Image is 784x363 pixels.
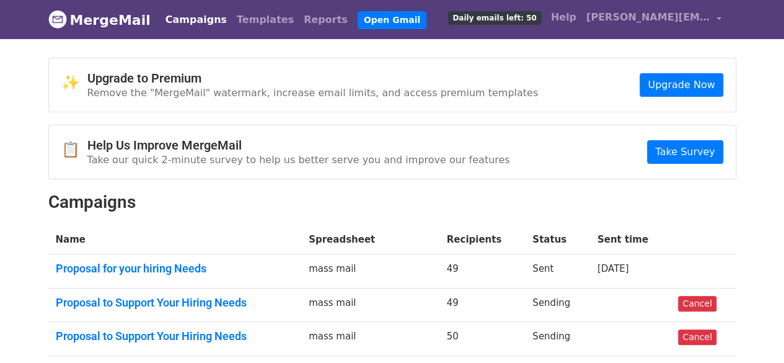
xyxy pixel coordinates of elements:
a: Upgrade Now [640,73,723,97]
th: Recipients [439,225,526,254]
iframe: Chat Widget [722,303,784,363]
th: Name [48,225,302,254]
td: Sending [525,288,590,322]
span: ✨ [61,74,87,92]
td: 50 [439,322,526,356]
p: Remove the "MergeMail" watermark, increase email limits, and access premium templates [87,86,539,99]
td: Sent [525,254,590,289]
p: Take our quick 2-minute survey to help us better serve you and improve our features [87,153,510,166]
a: Proposal for your hiring Needs [56,262,294,276]
a: Campaigns [161,7,232,32]
td: Sending [525,322,590,356]
a: Help [546,5,581,30]
a: [PERSON_NAME][EMAIL_ADDRESS][DOMAIN_NAME] [581,5,726,34]
a: Take Survey [647,140,723,164]
th: Sent time [590,225,671,254]
th: Status [525,225,590,254]
h4: Upgrade to Premium [87,71,539,86]
img: MergeMail logo [48,10,67,29]
th: Spreadsheet [301,225,439,254]
a: [DATE] [597,263,629,274]
h4: Help Us Improve MergeMail [87,138,510,153]
a: Cancel [678,296,716,311]
a: Cancel [678,329,716,345]
td: mass mail [301,322,439,356]
td: 49 [439,288,526,322]
td: mass mail [301,254,439,289]
span: Daily emails left: 50 [448,11,540,25]
td: mass mail [301,288,439,322]
a: Templates [232,7,299,32]
a: Open Gmail [358,11,426,29]
span: 📋 [61,141,87,159]
span: [PERSON_NAME][EMAIL_ADDRESS][DOMAIN_NAME] [586,10,710,25]
a: Daily emails left: 50 [443,5,545,30]
h2: Campaigns [48,192,736,213]
a: Reports [299,7,353,32]
a: Proposal to Support Your Hiring Needs [56,329,294,343]
a: MergeMail [48,7,151,33]
a: Proposal to Support Your Hiring Needs [56,296,294,310]
td: 49 [439,254,526,289]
